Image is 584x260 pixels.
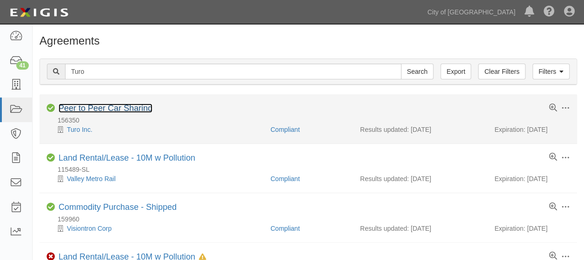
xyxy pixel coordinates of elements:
[423,3,520,21] a: City of [GEOGRAPHIC_DATA]
[67,225,112,232] a: Visiontron Corp
[46,125,263,134] div: Turo Inc.
[360,174,480,183] div: Results updated: [DATE]
[46,154,55,162] i: Compliant
[494,125,570,134] div: Expiration: [DATE]
[59,104,152,113] a: Peer to Peer Car Sharing
[67,126,92,133] a: Turo Inc.
[59,202,177,213] div: Commodity Purchase - Shipped
[67,175,116,182] a: Valley Metro Rail
[494,224,570,233] div: Expiration: [DATE]
[59,153,195,163] div: Land Rental/Lease - 10M w Pollution
[46,104,55,112] i: Compliant
[549,203,557,211] a: View results summary
[65,64,401,79] input: Search
[401,64,433,79] input: Search
[46,203,55,211] i: Compliant
[270,225,300,232] a: Compliant
[360,224,480,233] div: Results updated: [DATE]
[46,224,263,233] div: Visiontron Corp
[494,174,570,183] div: Expiration: [DATE]
[7,4,71,21] img: logo-5460c22ac91f19d4615b14bd174203de0afe785f0fc80cf4dbbc73dc1793850b.png
[360,125,480,134] div: Results updated: [DATE]
[440,64,471,79] a: Export
[549,104,557,112] a: View results summary
[59,153,195,162] a: Land Rental/Lease - 10M w Pollution
[46,116,577,125] div: 156350
[532,64,570,79] a: Filters
[39,35,577,47] h1: Agreements
[549,153,557,162] a: View results summary
[478,64,525,79] a: Clear Filters
[270,175,300,182] a: Compliant
[46,165,577,174] div: 115489-SL
[544,6,555,18] i: Help Center - Complianz
[59,104,152,114] div: Peer to Peer Car Sharing
[46,214,577,224] div: 159960
[16,61,29,70] div: 41
[59,202,177,212] a: Commodity Purchase - Shipped
[46,174,263,183] div: Valley Metro Rail
[270,126,300,133] a: Compliant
